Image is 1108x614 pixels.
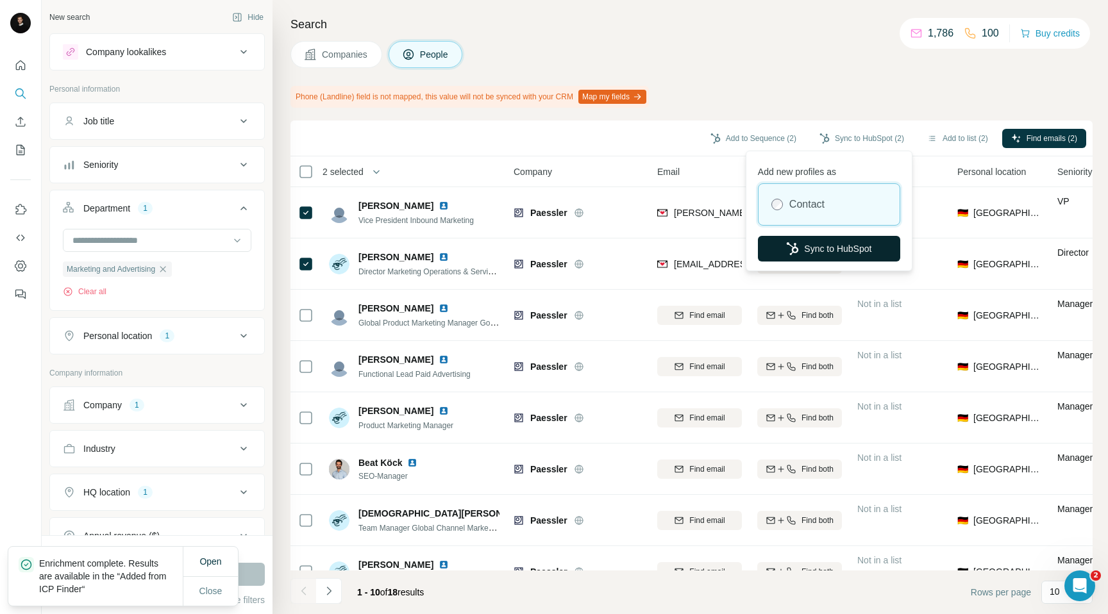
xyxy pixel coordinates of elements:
[358,522,551,533] span: Team Manager Global Channel Marketing - Funnel Lead
[530,514,567,527] span: Paessler
[514,165,552,178] span: Company
[514,413,524,423] img: Logo of Paessler
[1057,350,1093,360] span: Manager
[757,460,842,479] button: Find both
[106,543,209,555] div: 9886 search results remaining
[514,259,524,269] img: Logo of Paessler
[689,515,725,526] span: Find email
[83,158,118,171] div: Seniority
[757,408,842,427] button: Find both
[357,587,424,597] span: results
[689,463,725,475] span: Find email
[50,520,264,551] button: Annual revenue ($)
[802,361,834,372] span: Find both
[439,252,449,262] img: LinkedIn logo
[802,412,834,424] span: Find both
[130,399,144,411] div: 1
[322,48,369,61] span: Companies
[358,266,500,276] span: Director Marketing Operations & Services
[380,587,388,597] span: of
[439,303,449,313] img: LinkedIn logo
[971,586,1031,599] span: Rows per page
[358,302,433,315] span: [PERSON_NAME]
[358,317,525,328] span: Global Product Marketing Manager Go-to-Market
[10,138,31,162] button: My lists
[928,26,953,41] p: 1,786
[1057,247,1089,258] span: Director
[1027,133,1077,144] span: Find emails (2)
[10,226,31,249] button: Use Surfe API
[957,463,968,476] span: 🇩🇪
[83,202,130,215] div: Department
[199,556,221,567] span: Open
[290,86,649,108] div: Phone (Landline) field is not mapped, this value will not be synced with your CRM
[657,258,667,270] img: provider findymail logo
[530,463,567,476] span: Paessler
[514,361,524,372] img: Logo of Paessler
[689,412,725,424] span: Find email
[810,129,913,148] button: Sync to HubSpot (2)
[439,406,449,416] img: LinkedIn logo
[358,370,471,379] span: Functional Lead Paid Advertising
[957,165,1026,178] span: Personal location
[973,206,1042,219] span: [GEOGRAPHIC_DATA]
[1002,129,1086,148] button: Find emails (2)
[578,90,646,104] button: Map my fields
[83,529,160,542] div: Annual revenue ($)
[1057,299,1093,309] span: Manager
[439,354,449,365] img: LinkedIn logo
[789,197,825,212] label: Contact
[49,367,265,379] p: Company information
[802,515,834,526] span: Find both
[530,206,567,219] span: Paessler
[357,587,380,597] span: 1 - 10
[49,83,265,95] p: Personal information
[657,511,742,530] button: Find email
[199,585,222,597] span: Close
[50,433,264,464] button: Industry
[530,411,567,424] span: Paessler
[957,514,968,527] span: 🇩🇪
[83,399,122,411] div: Company
[10,110,31,133] button: Enrich CSV
[514,567,524,577] img: Logo of Paessler
[514,208,524,218] img: Logo of Paessler
[10,283,31,306] button: Feedback
[1057,555,1093,565] span: Manager
[657,306,742,325] button: Find email
[190,550,230,573] button: Open
[50,320,264,351] button: Personal location1
[329,408,349,428] img: Avatar
[1064,570,1095,601] iframe: Intercom live chat
[439,560,449,570] img: LinkedIn logo
[758,236,900,261] button: Sync to HubSpot
[63,286,106,297] button: Clear all
[439,201,449,211] img: LinkedIn logo
[358,456,402,469] span: Beat Köck
[757,357,842,376] button: Find both
[1057,401,1093,411] span: Manager
[138,203,153,214] div: 1
[674,208,974,218] span: [PERSON_NAME][EMAIL_ADDRESS][PERSON_NAME][DOMAIN_NAME]
[316,578,342,604] button: Navigate to next page
[757,306,842,325] button: Find both
[50,37,264,67] button: Company lookalikes
[857,504,902,514] span: Not in a list
[689,566,725,577] span: Find email
[1057,196,1070,206] span: VP
[83,442,115,455] div: Industry
[757,562,842,581] button: Find both
[657,206,667,219] img: provider findymail logo
[514,464,524,474] img: Logo of Paessler
[674,259,900,269] span: [EMAIL_ADDRESS][PERSON_NAME][DOMAIN_NAME]
[50,106,264,137] button: Job title
[1091,570,1101,581] span: 2
[83,329,152,342] div: Personal location
[407,458,417,468] img: LinkedIn logo
[857,401,902,411] span: Not in a list
[757,511,842,530] button: Find both
[1020,24,1080,42] button: Buy credits
[918,129,997,148] button: Add to list (2)
[657,357,742,376] button: Find email
[689,361,725,372] span: Find email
